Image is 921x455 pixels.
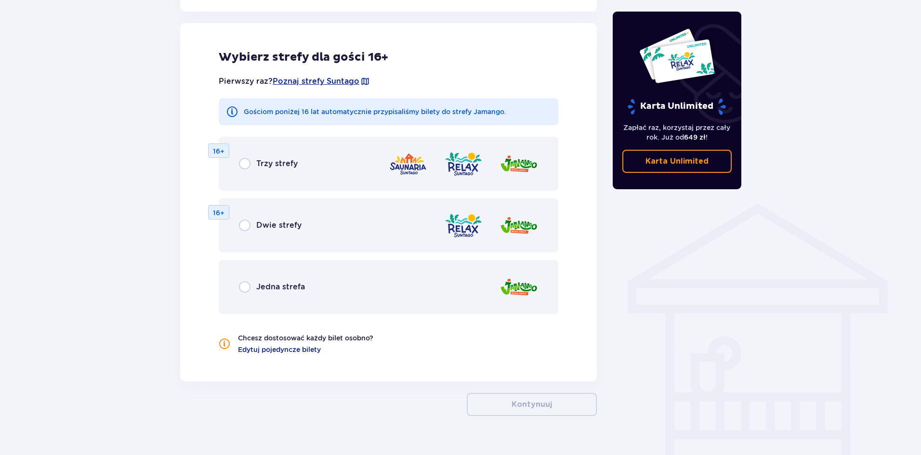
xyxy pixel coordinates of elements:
p: Trzy strefy [256,158,298,169]
p: Kontynuuj [512,399,552,410]
a: Karta Unlimited [622,150,732,173]
a: Edytuj pojedyncze bilety [238,345,321,354]
p: Dwie strefy [256,220,302,231]
p: Karta Unlimited [627,98,727,115]
p: Chcesz dostosować każdy bilet osobno? [238,333,373,343]
p: Wybierz strefy dla gości 16+ [219,50,558,65]
img: zone logo [444,150,483,178]
p: Pierwszy raz? [219,76,370,87]
button: Kontynuuj [467,393,597,416]
img: zone logo [500,150,538,178]
img: zone logo [500,273,538,301]
p: Karta Unlimited [645,156,709,167]
img: zone logo [500,212,538,239]
img: zone logo [444,212,483,239]
p: 16+ [213,146,224,156]
p: Zapłać raz, korzystaj przez cały rok. Już od ! [622,123,732,142]
p: Jedna strefa [256,282,305,292]
span: 649 zł [684,133,706,141]
p: 16+ [213,208,224,218]
p: Gościom poniżej 16 lat automatycznie przypisaliśmy bilety do strefy Jamango. [244,107,506,117]
img: zone logo [389,150,427,178]
a: Poznaj strefy Suntago [273,76,359,87]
